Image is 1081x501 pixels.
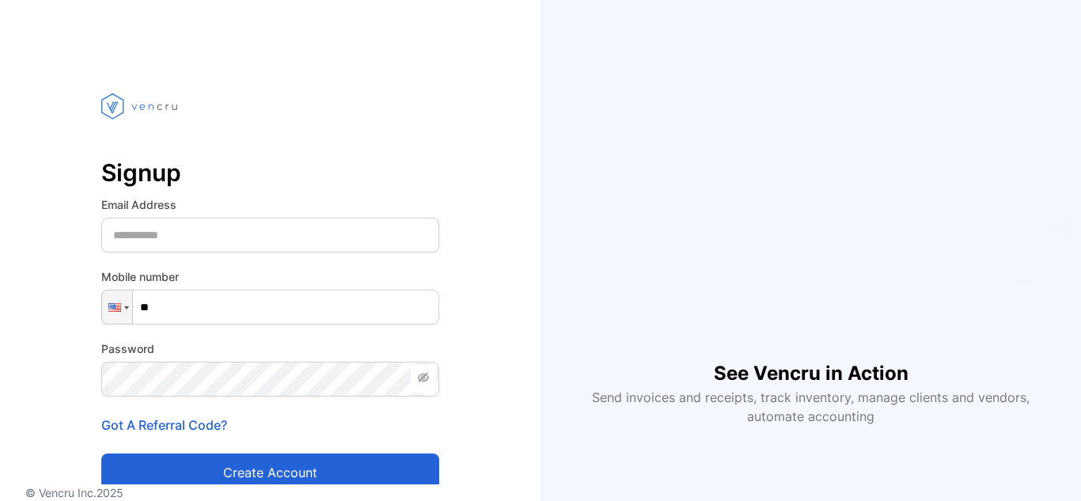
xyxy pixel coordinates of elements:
[101,416,439,435] p: Got A Referral Code?
[102,290,132,324] div: United States: + 1
[101,63,180,149] img: vencru logo
[714,334,908,388] h1: See Vencru in Action
[101,154,439,192] p: Signup
[594,76,1026,334] iframe: YouTube video player
[101,196,439,213] label: Email Address
[583,388,1039,426] p: Send invoices and receipts, track inventory, manage clients and vendors, automate accounting
[101,268,439,285] label: Mobile number
[101,454,439,492] button: Create account
[101,340,439,357] label: Password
